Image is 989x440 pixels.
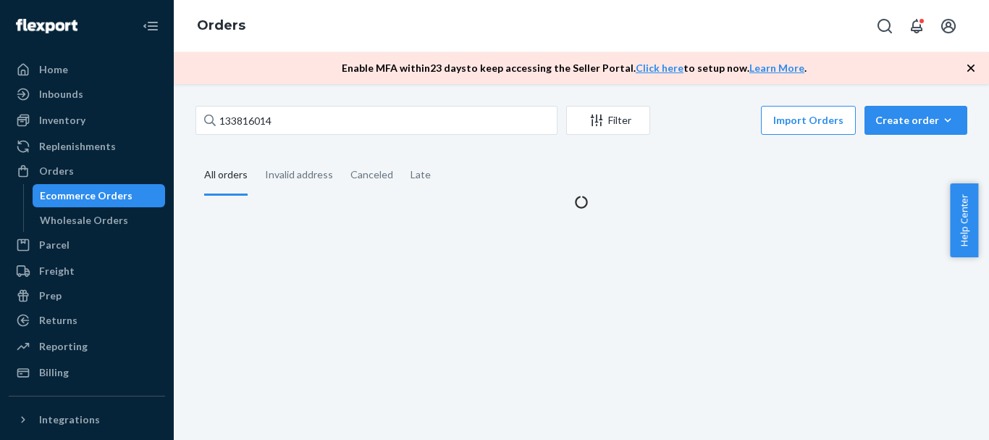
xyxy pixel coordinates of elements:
[902,12,931,41] button: Open notifications
[39,313,77,328] div: Returns
[350,156,393,194] div: Canceled
[265,156,333,194] div: Invalid address
[136,12,165,41] button: Close Navigation
[9,284,165,307] a: Prep
[567,113,649,128] div: Filter
[9,83,165,106] a: Inbounds
[9,58,165,81] a: Home
[39,87,83,101] div: Inbounds
[40,188,132,203] div: Ecommerce Orders
[9,408,165,431] button: Integrations
[870,12,899,41] button: Open Search Box
[39,238,70,252] div: Parcel
[39,164,74,178] div: Orders
[566,106,650,135] button: Filter
[39,412,100,427] div: Integrations
[39,365,69,380] div: Billing
[9,260,165,283] a: Freight
[39,113,85,128] div: Inventory
[411,156,431,194] div: Late
[185,5,257,47] ol: breadcrumbs
[9,361,165,384] a: Billing
[39,62,68,77] div: Home
[342,61,807,75] p: Enable MFA within 23 days to keep accessing the Seller Portal. to setup now. .
[9,159,165,183] a: Orders
[761,106,856,135] button: Import Orders
[204,156,248,196] div: All orders
[197,17,245,33] a: Orders
[40,213,128,228] div: Wholesale Orders
[16,19,77,33] img: Flexport logo
[875,113,956,128] div: Create order
[897,397,975,433] iframe: Opens a widget where you can chat to one of our agents
[9,335,165,358] a: Reporting
[864,106,967,135] button: Create order
[9,135,165,158] a: Replenishments
[9,309,165,332] a: Returns
[950,183,978,257] button: Help Center
[9,233,165,257] a: Parcel
[39,339,88,354] div: Reporting
[39,139,116,154] div: Replenishments
[33,209,166,232] a: Wholesale Orders
[934,12,963,41] button: Open account menu
[39,289,62,303] div: Prep
[39,264,75,278] div: Freight
[9,109,165,132] a: Inventory
[33,184,166,207] a: Ecommerce Orders
[636,62,683,74] a: Click here
[195,106,557,135] input: Search orders
[749,62,804,74] a: Learn More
